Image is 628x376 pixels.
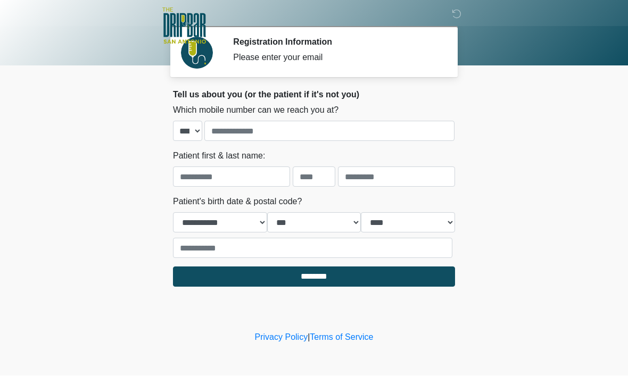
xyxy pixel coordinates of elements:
label: Which mobile number can we reach you at? [173,104,338,117]
img: The DRIPBaR - San Antonio Fossil Creek Logo [162,8,206,45]
img: Agent Avatar [181,37,213,69]
a: | [308,333,310,342]
label: Patient first & last name: [173,150,265,163]
a: Terms of Service [310,333,373,342]
label: Patient's birth date & postal code? [173,196,302,208]
div: Please enter your email [233,52,439,64]
h2: Tell us about you (or the patient if it's not you) [173,90,455,100]
a: Privacy Policy [255,333,308,342]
